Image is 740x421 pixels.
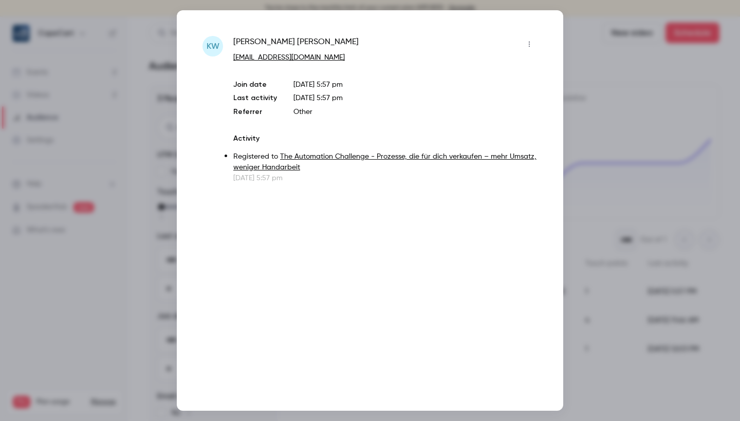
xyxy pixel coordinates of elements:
[233,133,538,144] p: Activity
[233,54,345,61] a: [EMAIL_ADDRESS][DOMAIN_NAME]
[293,107,538,117] p: Other
[293,80,538,90] p: [DATE] 5:57 pm
[233,151,538,173] p: Registered to
[233,173,538,183] p: [DATE] 5:57 pm
[233,93,277,104] p: Last activity
[293,94,343,102] span: [DATE] 5:57 pm
[233,80,277,90] p: Join date
[233,153,536,171] a: The Automation Challenge - Prozesse, die für dich verkaufen – mehr Umsatz, weniger Handarbeit
[207,40,219,52] span: KW
[233,107,277,117] p: Referrer
[233,36,359,52] span: [PERSON_NAME] [PERSON_NAME]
